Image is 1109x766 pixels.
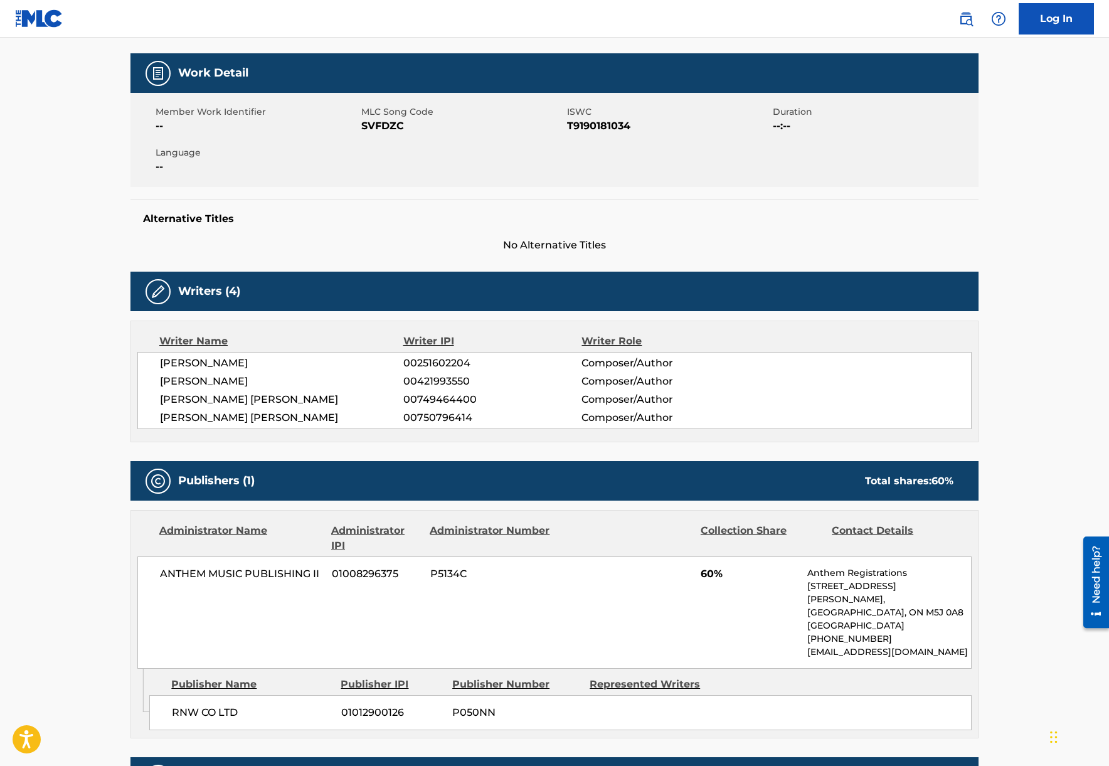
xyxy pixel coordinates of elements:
span: Member Work Identifier [156,105,358,119]
h5: Alternative Titles [143,213,966,225]
span: MLC Song Code [361,105,564,119]
span: 60% [701,567,798,582]
span: [PERSON_NAME] [PERSON_NAME] [160,392,403,407]
span: RNW CO LTD [172,705,332,720]
span: ISWC [567,105,770,119]
img: help [991,11,1006,26]
div: Drag [1050,718,1058,756]
div: Collection Share [701,523,822,553]
p: [PHONE_NUMBER] [807,632,971,646]
div: Administrator Name [159,523,322,553]
div: Help [986,6,1011,31]
div: Contact Details [832,523,953,553]
span: T9190181034 [567,119,770,134]
div: Represented Writers [590,677,718,692]
h5: Writers (4) [178,284,240,299]
h5: Publishers (1) [178,474,255,488]
span: 01008296375 [332,567,421,582]
span: ANTHEM MUSIC PUBLISHING II [160,567,322,582]
span: -- [156,119,358,134]
div: Writer Name [159,334,403,349]
p: [GEOGRAPHIC_DATA], ON M5J 0A8 [807,606,971,619]
img: search [958,11,974,26]
span: Composer/Author [581,410,744,425]
span: P050NN [452,705,580,720]
span: 00421993550 [403,374,581,389]
span: -- [156,159,358,174]
div: Administrator IPI [331,523,420,553]
h5: Work Detail [178,66,248,80]
div: Administrator Number [430,523,551,553]
span: Language [156,146,358,159]
p: [STREET_ADDRESS][PERSON_NAME], [807,580,971,606]
a: Public Search [953,6,979,31]
span: --:-- [773,119,975,134]
div: Publisher Number [452,677,580,692]
img: Work Detail [151,66,166,81]
span: [PERSON_NAME] [160,374,403,389]
span: [PERSON_NAME] [160,356,403,371]
span: No Alternative Titles [130,238,979,253]
span: 01012900126 [341,705,443,720]
div: Publisher Name [171,677,331,692]
span: 00251602204 [403,356,581,371]
img: MLC Logo [15,9,63,28]
span: SVFDZC [361,119,564,134]
div: Publisher IPI [341,677,443,692]
p: [EMAIL_ADDRESS][DOMAIN_NAME] [807,646,971,659]
span: 00749464400 [403,392,581,407]
img: Writers [151,284,166,299]
span: Duration [773,105,975,119]
span: 60 % [931,475,953,487]
span: P5134C [430,567,552,582]
span: Composer/Author [581,374,744,389]
img: Publishers [151,474,166,489]
div: Writer Role [581,334,744,349]
div: Total shares: [865,474,953,489]
a: Log In [1019,3,1094,35]
p: [GEOGRAPHIC_DATA] [807,619,971,632]
span: 00750796414 [403,410,581,425]
span: Composer/Author [581,392,744,407]
iframe: Chat Widget [1046,706,1109,766]
p: Anthem Registrations [807,567,971,580]
span: [PERSON_NAME] [PERSON_NAME] [160,410,403,425]
span: Composer/Author [581,356,744,371]
iframe: Resource Center [1074,531,1109,632]
div: Writer IPI [403,334,582,349]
